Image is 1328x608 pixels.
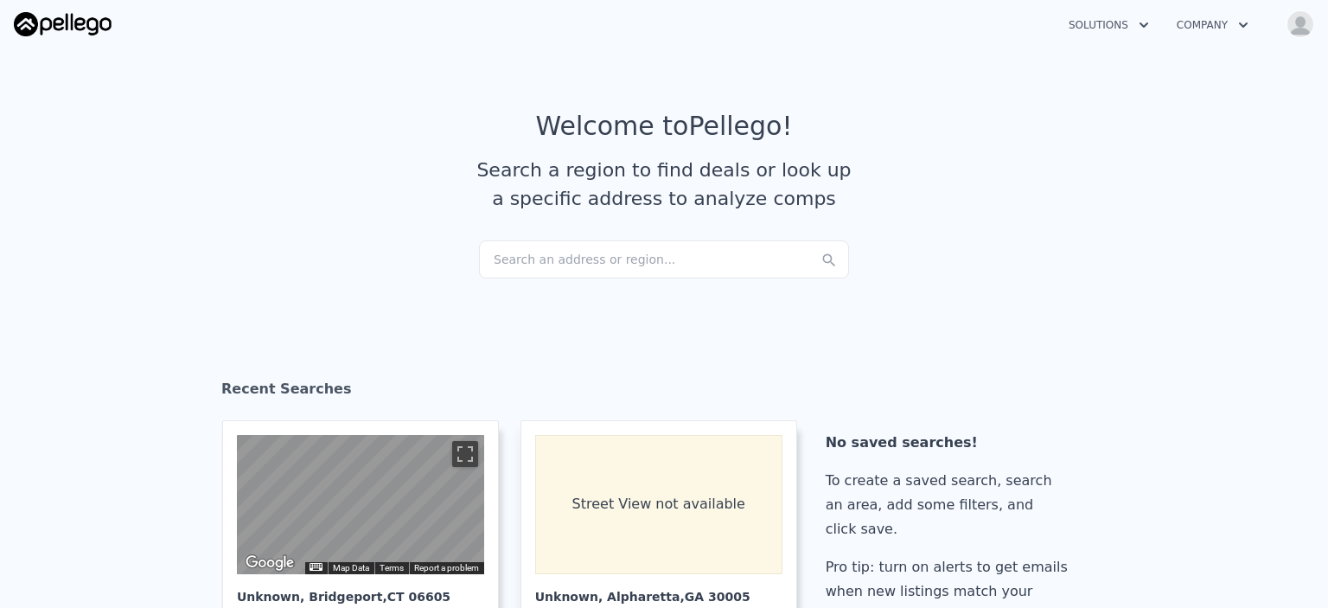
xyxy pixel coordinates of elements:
a: Open this area in Google Maps (opens a new window) [241,552,298,574]
button: Company [1163,10,1262,41]
span: , CT 06605 [382,590,450,604]
div: Map [237,435,484,574]
div: Recent Searches [221,365,1107,420]
a: Terms (opens in new tab) [380,563,404,573]
button: Keyboard shortcuts [310,563,322,571]
div: Search a region to find deals or look up a specific address to analyze comps [470,156,858,213]
div: Street View [237,435,484,574]
div: No saved searches! [826,431,1075,455]
a: Report a problem [414,563,479,573]
button: Solutions [1055,10,1163,41]
div: Unknown , Bridgeport [237,574,484,605]
div: To create a saved search, search an area, add some filters, and click save. [826,469,1075,541]
div: Search an address or region... [479,240,849,278]
div: Welcome to Pellego ! [536,111,793,142]
img: avatar [1286,10,1314,38]
img: Google [241,552,298,574]
button: Toggle fullscreen view [452,441,478,467]
span: , GA 30005 [680,590,750,604]
div: Unknown , Alpharetta [535,574,782,605]
button: Map Data [333,562,369,574]
img: Pellego [14,12,112,36]
div: Street View not available [535,435,782,574]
